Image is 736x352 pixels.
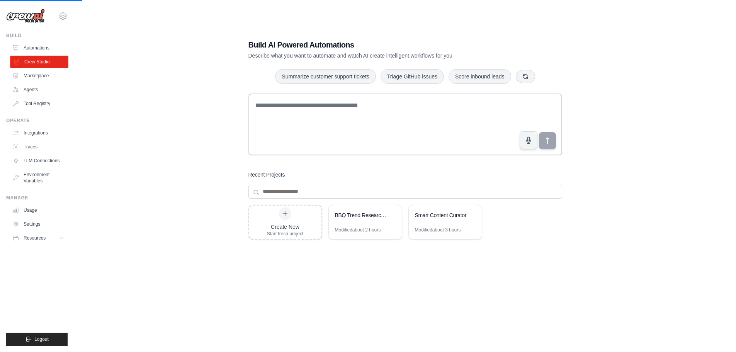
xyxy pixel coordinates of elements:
[335,227,381,233] div: Modified about 2 hours
[9,204,68,216] a: Usage
[275,69,376,84] button: Summarize customer support tickets
[248,52,508,60] p: Describe what you want to automate and watch AI create intelligent workflows for you
[9,168,68,187] a: Environment Variables
[34,336,49,342] span: Logout
[415,211,468,219] div: Smart Content Curator
[381,69,444,84] button: Triage GitHub issues
[267,223,304,231] div: Create New
[10,56,68,68] a: Crew Studio
[9,232,68,244] button: Resources
[6,32,68,39] div: Build
[9,218,68,230] a: Settings
[9,127,68,139] a: Integrations
[697,315,736,352] div: Chatwidget
[415,227,461,233] div: Modified about 3 hours
[248,39,508,50] h1: Build AI Powered Automations
[6,195,68,201] div: Manage
[9,42,68,54] a: Automations
[9,97,68,110] a: Tool Registry
[9,83,68,96] a: Agents
[6,117,68,124] div: Operate
[248,171,285,179] h3: Recent Projects
[697,315,736,352] iframe: Chat Widget
[516,70,535,83] button: Get new suggestions
[9,155,68,167] a: LLM Connections
[520,131,537,149] button: Click to speak your automation idea
[24,235,46,241] span: Resources
[335,211,388,219] div: BBQ Trend Research & Blog Creator
[9,141,68,153] a: Traces
[6,333,68,346] button: Logout
[449,69,511,84] button: Score inbound leads
[6,9,45,24] img: Logo
[9,70,68,82] a: Marketplace
[267,231,304,237] div: Start fresh project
